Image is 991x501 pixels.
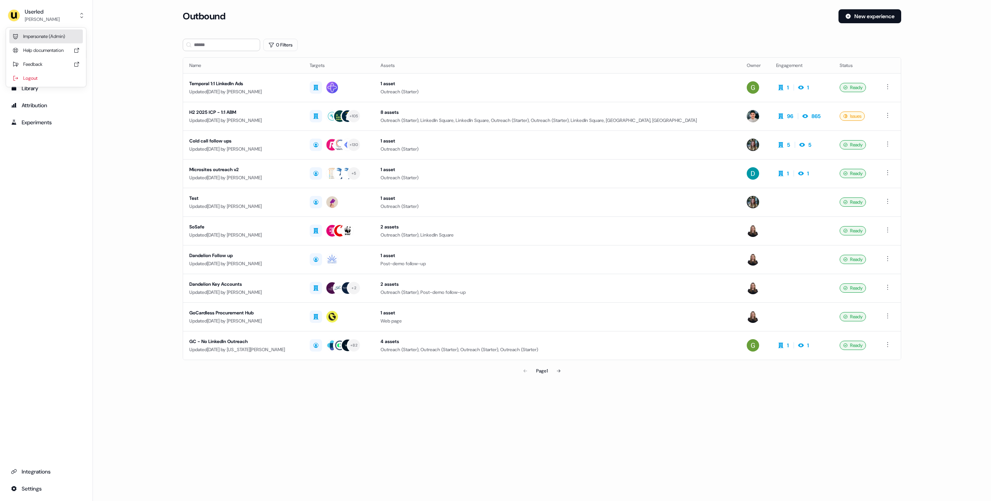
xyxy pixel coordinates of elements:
div: Logout [9,71,83,85]
div: Feedback [9,57,83,71]
div: Userled[PERSON_NAME] [6,28,86,87]
div: Help documentation [9,43,83,57]
button: Userled[PERSON_NAME] [6,6,86,25]
div: Impersonate (Admin) [9,29,83,43]
div: Userled [25,8,60,15]
div: [PERSON_NAME] [25,15,60,23]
